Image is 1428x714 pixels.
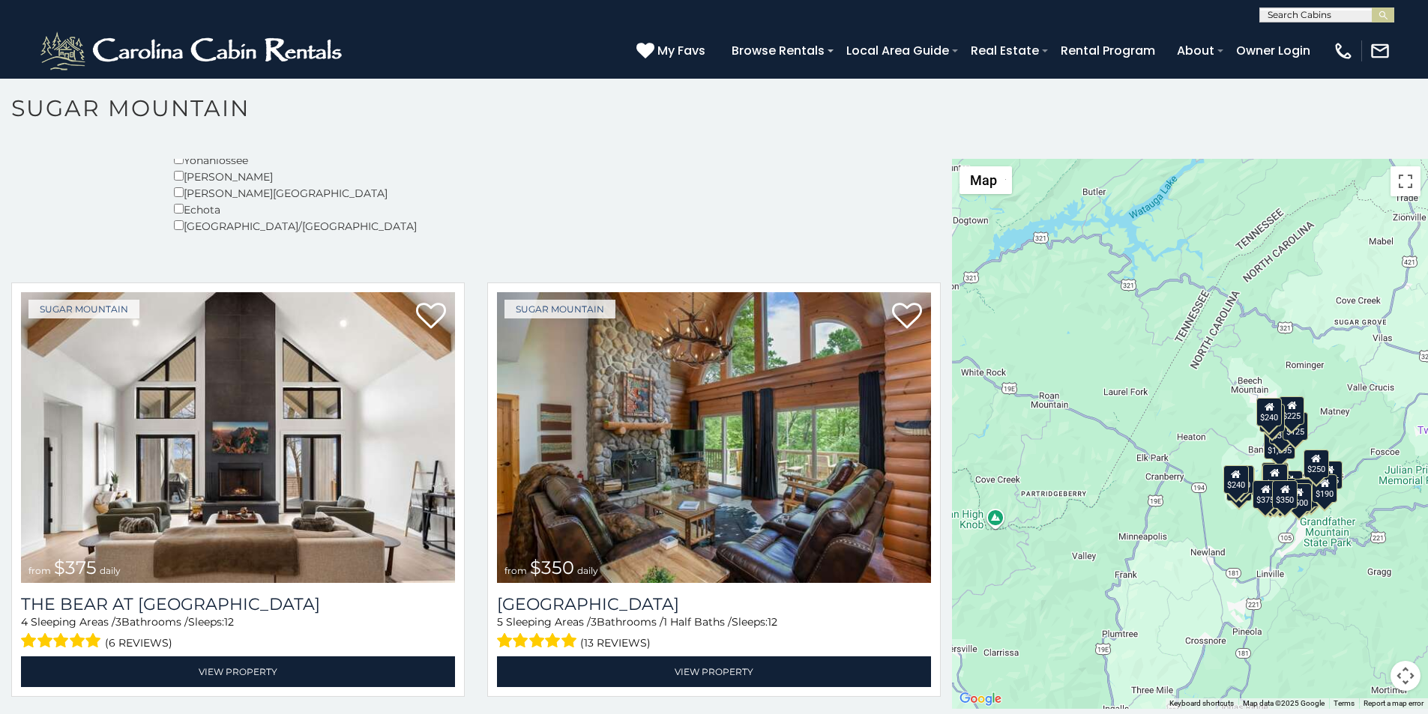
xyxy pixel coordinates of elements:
[504,300,615,318] a: Sugar Mountain
[963,37,1046,64] a: Real Estate
[1333,40,1354,61] img: phone-regular-white.png
[1391,661,1421,691] button: Map camera controls
[956,689,1005,709] img: Google
[1286,483,1312,512] div: $500
[530,557,574,578] span: $350
[100,565,121,576] span: daily
[1253,480,1279,509] div: $375
[1280,396,1305,425] div: $225
[174,184,417,201] div: [PERSON_NAME][GEOGRAPHIC_DATA]
[1264,431,1295,459] div: $1,095
[1169,698,1234,709] button: Keyboard shortcuts
[1391,166,1421,196] button: Toggle fullscreen view
[1262,462,1287,491] div: $190
[1273,480,1298,509] div: $350
[497,594,931,614] h3: Grouse Moor Lodge
[1169,37,1222,64] a: About
[497,614,931,653] div: Sleeping Areas / Bathrooms / Sleeps:
[21,594,455,614] h3: The Bear At Sugar Mountain
[657,41,705,60] span: My Favs
[174,217,417,234] div: [GEOGRAPHIC_DATA]/[GEOGRAPHIC_DATA]
[105,633,172,653] span: (6 reviews)
[224,615,234,629] span: 12
[956,689,1005,709] a: Open this area in Google Maps (opens a new window)
[663,615,732,629] span: 1 Half Baths /
[1053,37,1163,64] a: Rental Program
[504,565,527,576] span: from
[1277,471,1303,499] div: $200
[497,292,931,583] a: Grouse Moor Lodge from $350 daily
[416,301,446,333] a: Add to favorites
[959,166,1012,194] button: Change map style
[1313,474,1338,503] div: $190
[1223,465,1249,494] div: $240
[21,594,455,614] a: The Bear At [GEOGRAPHIC_DATA]
[970,172,997,188] span: Map
[1364,699,1424,707] a: Report a map error
[497,292,931,583] img: Grouse Moor Lodge
[768,615,777,629] span: 12
[21,614,455,653] div: Sleeping Areas / Bathrooms / Sleeps:
[1334,699,1355,707] a: Terms
[1304,450,1329,478] div: $250
[1370,40,1391,61] img: mail-regular-white.png
[174,168,417,184] div: [PERSON_NAME]
[37,28,349,73] img: White-1-2.png
[577,565,598,576] span: daily
[1283,412,1308,441] div: $125
[591,615,597,629] span: 3
[839,37,956,64] a: Local Area Guide
[115,615,121,629] span: 3
[54,557,97,578] span: $375
[174,201,417,217] div: Echota
[21,292,455,583] a: The Bear At Sugar Mountain from $375 daily
[28,300,139,318] a: Sugar Mountain
[724,37,832,64] a: Browse Rentals
[580,633,651,653] span: (13 reviews)
[28,565,51,576] span: from
[1262,464,1288,492] div: $300
[1317,461,1343,489] div: $155
[1229,37,1318,64] a: Owner Login
[497,594,931,614] a: [GEOGRAPHIC_DATA]
[636,41,709,61] a: My Favs
[21,656,455,687] a: View Property
[21,615,28,629] span: 4
[21,292,455,583] img: The Bear At Sugar Mountain
[174,151,417,168] div: Yonahlossee
[497,656,931,687] a: View Property
[497,615,503,629] span: 5
[1257,398,1283,426] div: $240
[1294,479,1319,507] div: $195
[1243,699,1325,707] span: Map data ©2025 Google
